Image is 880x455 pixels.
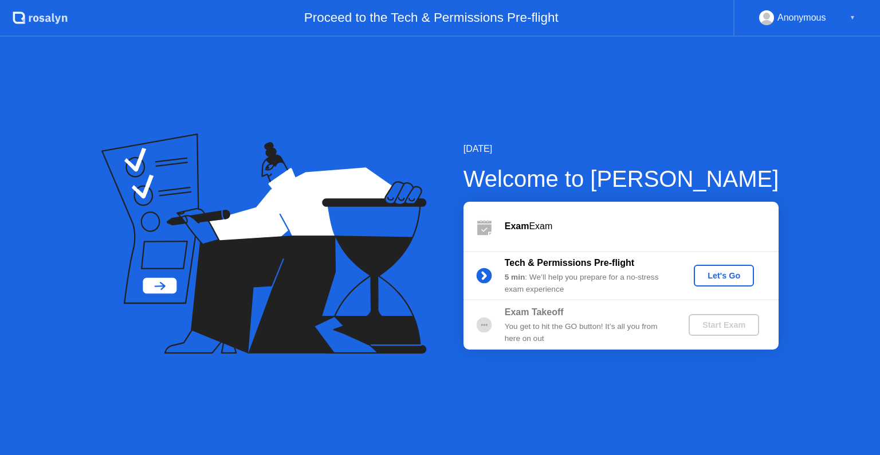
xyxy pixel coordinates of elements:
[505,221,529,231] b: Exam
[463,142,779,156] div: [DATE]
[693,320,755,330] div: Start Exam
[689,314,759,336] button: Start Exam
[505,321,670,344] div: You get to hit the GO button! It’s all you from here on out
[694,265,754,287] button: Let's Go
[505,273,525,281] b: 5 min
[505,258,634,268] b: Tech & Permissions Pre-flight
[505,219,779,233] div: Exam
[850,10,855,25] div: ▼
[698,271,749,280] div: Let's Go
[777,10,826,25] div: Anonymous
[505,307,564,317] b: Exam Takeoff
[505,272,670,295] div: : We’ll help you prepare for a no-stress exam experience
[463,162,779,196] div: Welcome to [PERSON_NAME]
